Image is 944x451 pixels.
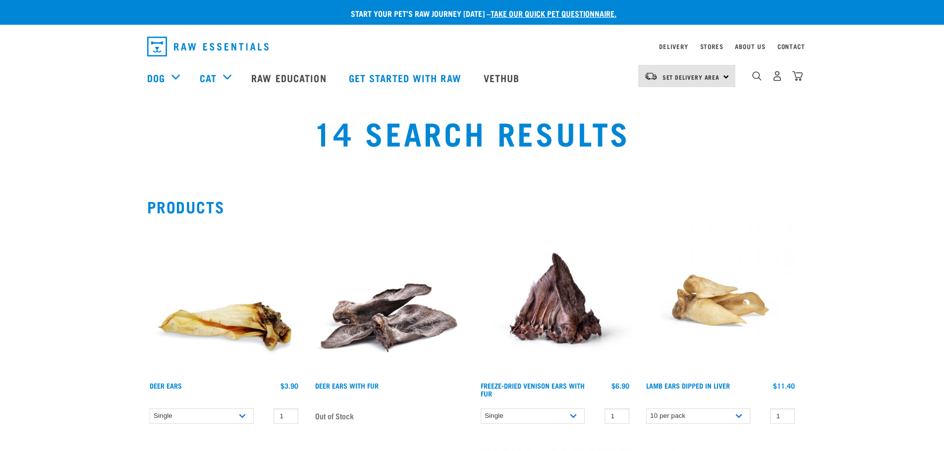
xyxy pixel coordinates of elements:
[663,75,720,79] span: Set Delivery Area
[315,408,354,423] span: Out of Stock
[147,70,165,85] a: Dog
[150,384,182,387] a: Deer Ears
[474,58,532,98] a: Vethub
[773,382,795,390] div: $11.40
[175,114,769,150] h1: 14 Search Results
[139,33,805,60] nav: dropdown navigation
[646,384,730,387] a: Lamb Ears Dipped in Liver
[315,384,379,387] a: Deer Ears with Fur
[147,198,797,215] h2: Products
[700,45,723,48] a: Stores
[147,223,301,377] img: A Deer Ear Treat For Pets
[280,382,298,390] div: $3.90
[735,45,765,48] a: About Us
[644,72,658,81] img: van-moving.png
[481,384,585,395] a: Freeze-Dried Venison Ears with Fur
[770,408,795,424] input: 1
[339,58,474,98] a: Get started with Raw
[147,37,269,56] img: Raw Essentials Logo
[241,58,338,98] a: Raw Education
[200,70,217,85] a: Cat
[772,71,782,81] img: user.png
[611,382,629,390] div: $6.90
[659,45,688,48] a: Delivery
[478,223,632,377] img: Raw Essentials Freeze Dried Deer Ears With Fur
[777,45,805,48] a: Contact
[274,408,298,424] input: 1
[491,11,616,15] a: take our quick pet questionnaire.
[792,71,803,81] img: home-icon@2x.png
[605,408,629,424] input: 1
[313,223,466,377] img: Pile Of Furry Deer Ears For Pets
[644,223,797,377] img: Lamb Ear Dipped Liver
[752,71,762,81] img: home-icon-1@2x.png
